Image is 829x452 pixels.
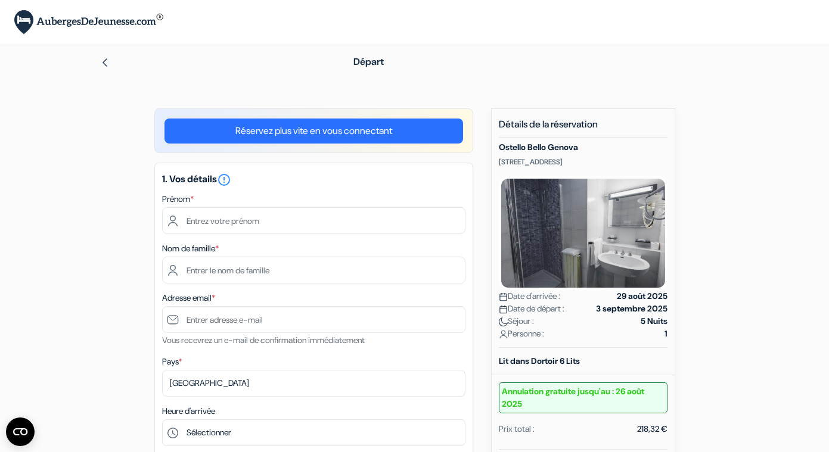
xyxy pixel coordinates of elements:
span: Date de départ : [499,303,564,315]
small: Annulation gratuite jusqu'au : 26 août 2025 [499,382,667,413]
h5: 1. Vos détails [162,173,465,187]
span: Séjour : [499,315,534,328]
input: Entrez votre prénom [162,207,465,234]
img: moon.svg [499,317,508,326]
i: error_outline [217,173,231,187]
button: Abrir el widget CMP [6,417,35,446]
img: calendar.svg [499,292,508,301]
strong: 5 Nuits [641,315,667,328]
a: Réservez plus vite en vous connectant [164,119,463,144]
a: error_outline [217,173,231,185]
strong: 1 [665,328,667,340]
img: AubergesDeJeunesse.com [14,10,163,35]
input: Entrer adresse e-mail [162,306,465,333]
span: Départ [353,55,384,68]
span: Personne : [499,328,544,340]
img: left_arrow.svg [100,58,110,67]
img: user_icon.svg [499,330,508,339]
strong: 3 septembre 2025 [596,303,667,315]
input: Entrer le nom de famille [162,257,465,283]
label: Prénom [162,193,194,205]
strong: 29 août 2025 [617,290,667,303]
img: calendar.svg [499,305,508,314]
label: Pays [162,356,182,368]
span: Date d'arrivée : [499,290,560,303]
b: Lit dans Dortoir 6 Lits [499,356,580,366]
div: Prix total : [499,423,535,435]
h5: Détails de la réservation [499,119,667,138]
small: Vous recevrez un e-mail de confirmation immédiatement [162,335,365,345]
h5: Ostello Bello Genova [499,142,667,152]
label: Nom de famille [162,242,219,255]
label: Heure d'arrivée [162,405,215,417]
label: Adresse email [162,292,215,304]
div: 218,32 € [637,423,667,435]
p: [STREET_ADDRESS] [499,157,667,167]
